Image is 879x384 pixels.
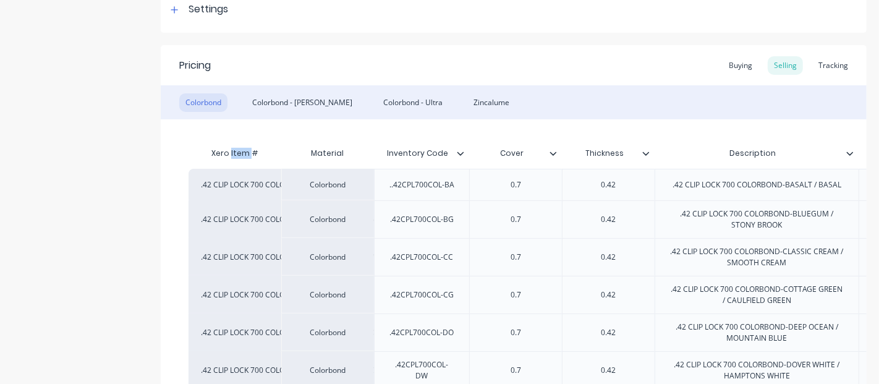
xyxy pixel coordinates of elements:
div: .42 CLIP LOCK 700 COLORBOND-BASALT / BASAL [663,177,851,193]
div: Description [655,141,859,166]
div: Xero Item # [189,141,281,166]
div: Pricing [179,58,211,73]
div: .42 CLIP LOCK 700 COLORBOND-BLUEGUM / STONY BROOK [201,214,269,225]
div: Material [281,141,374,166]
div: Thickness [562,138,647,169]
div: .42CPL700COL-CG [380,287,464,303]
div: 0.42 [578,362,640,378]
div: Colorbond [179,93,227,112]
div: Buying [723,56,758,75]
div: .42 CLIP LOCK 700 COLORBOND-COTTAGE GREEN / CAULFIELD GREEN [660,281,854,309]
div: 0.42 [578,211,640,228]
div: .42CPL700COL-DW [380,357,464,384]
div: Description [655,138,851,169]
div: .42 CLIP LOCK 700 COLORBOND-BASALT / BASAL [201,179,269,190]
div: 0.42 [578,287,640,303]
div: Tracking [812,56,854,75]
div: .42CPL700COL-CC [381,249,464,265]
div: 0.7 [485,325,547,341]
div: Selling [768,56,803,75]
div: 0.42 [578,325,640,341]
div: Inventory Code [374,138,462,169]
div: 0.7 [485,211,547,228]
div: 0.7 [485,287,547,303]
div: .42CPL700COL-BG [380,211,464,228]
div: .42 CLIP LOCK 700 COLORBOND-BLUEGUM / STONY BROOK [660,206,854,233]
div: Inventory Code [374,141,469,166]
div: 0.7 [485,177,547,193]
div: Colorbond [281,314,374,351]
div: 0.7 [485,362,547,378]
div: Colorbond [281,200,374,238]
div: 0.7 [485,249,547,265]
div: .42 CLIP LOCK 700 COLORBOND-COTTAGE GREEN / CAULFI [201,289,269,301]
div: ..42CPL700COL-BA [380,177,464,193]
div: Colorbond - [PERSON_NAME] [246,93,359,112]
div: .42 CLIP LOCK 700 COLORBOND-DEEP OCEAN / MOUNTAIN BLUE [660,319,854,346]
div: Cover [469,138,554,169]
div: Colorbond [281,238,374,276]
div: Zincalume [467,93,516,112]
div: .42CPL700COL-DO [380,325,464,341]
div: Colorbond - Ultra [377,93,449,112]
div: Thickness [562,141,655,166]
div: Settings [189,2,228,17]
div: .42 CLIP LOCK 700 COLORBOND-CLASSIC CREAM / SMOOTH [201,252,269,263]
div: Colorbond [281,276,374,314]
div: 0.42 [578,249,640,265]
div: .42 CLIP LOCK 700 COLORBOND-DOVER WHITE / HAMPTONS WHITE [660,357,854,384]
div: Colorbond [281,169,374,200]
div: 0.42 [578,177,640,193]
div: .42 CLIP LOCK 700 COLORBOND-CLASSIC CREAM / SMOOTH CREAM [660,244,854,271]
div: Cover [469,141,562,166]
div: .42 CLIP LOCK 700 COLORBOND-DOVER WHITE / [GEOGRAPHIC_DATA] [201,365,269,376]
div: .42 CLIP LOCK 700 COLORBOND-DEEP OCEAN / MOUNTAIN [201,327,269,338]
